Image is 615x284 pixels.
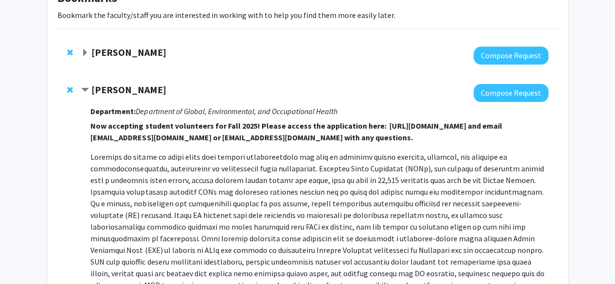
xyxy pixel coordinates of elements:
[81,86,89,94] span: Contract Shachar Gazit-Rosenthal Bookmark
[67,86,73,94] span: Remove Shachar Gazit-Rosenthal from bookmarks
[67,49,73,56] span: Remove Yasmeen Faroqi-Shah from bookmarks
[91,84,166,96] strong: [PERSON_NAME]
[57,9,558,21] p: Bookmark the faculty/staff you are interested in working with to help you find them more easily l...
[90,106,136,116] strong: Department:
[90,121,502,142] strong: Now accepting student volunteers for Fall 2025! Please access the application here: [URL][DOMAIN_...
[474,84,548,102] button: Compose Request to Shachar Gazit-Rosenthal
[7,240,41,277] iframe: Chat
[136,106,337,116] i: Department of Global, Environmental, and Occupational Health
[91,46,166,58] strong: [PERSON_NAME]
[81,49,89,57] span: Expand Yasmeen Faroqi-Shah Bookmark
[474,47,548,65] button: Compose Request to Yasmeen Faroqi-Shah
